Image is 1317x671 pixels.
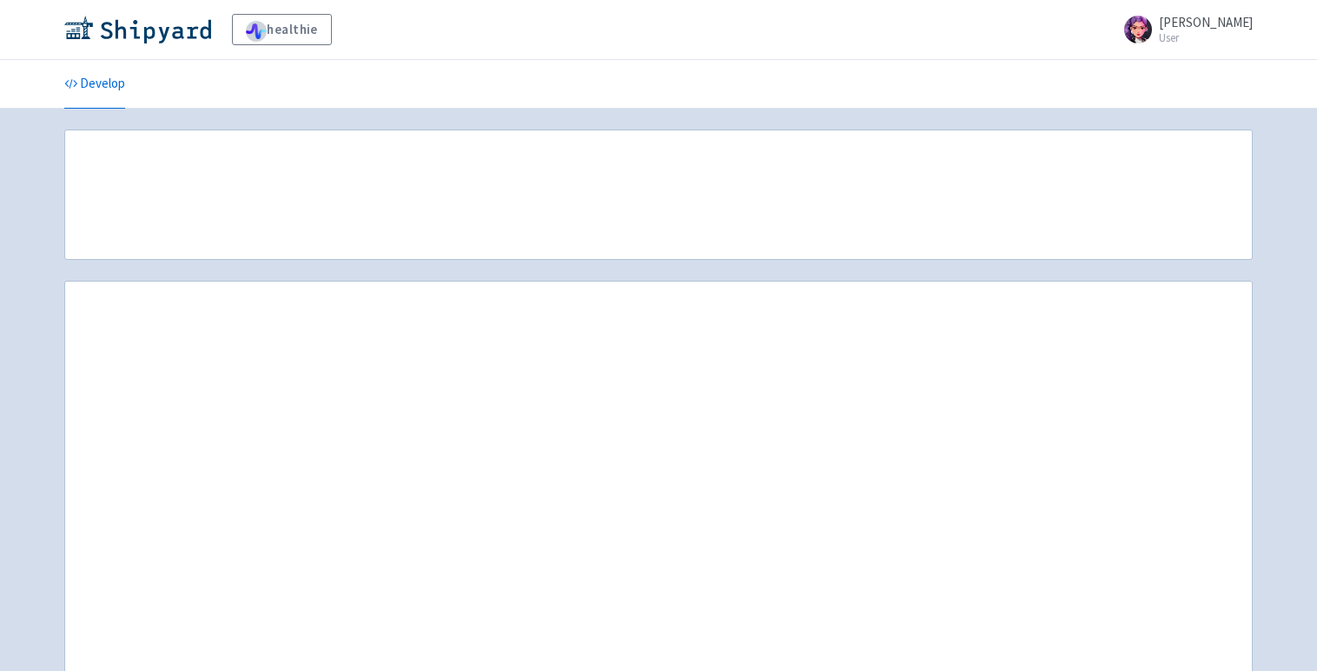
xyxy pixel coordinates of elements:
[64,16,211,43] img: Shipyard logo
[1159,32,1253,43] small: User
[232,14,332,45] a: healthie
[1114,16,1253,43] a: [PERSON_NAME] User
[64,60,125,109] a: Develop
[1159,14,1253,30] span: [PERSON_NAME]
